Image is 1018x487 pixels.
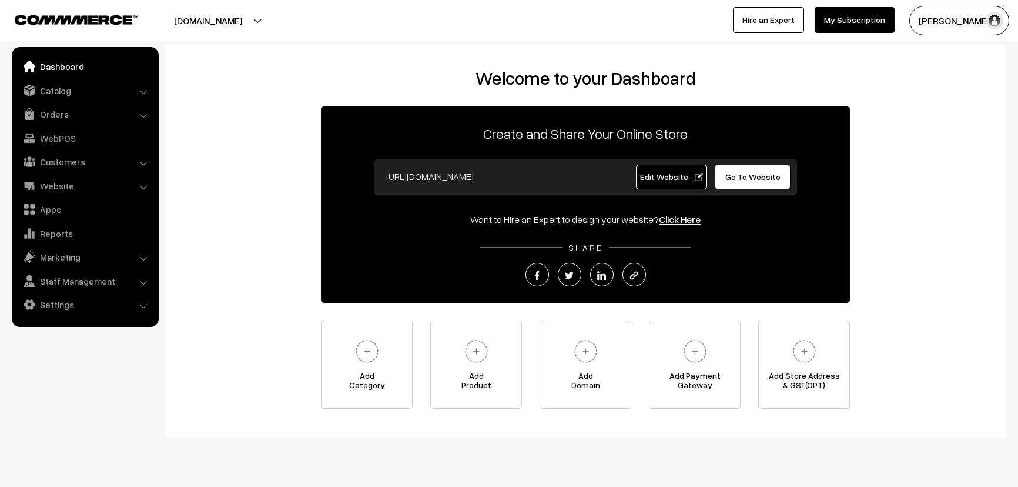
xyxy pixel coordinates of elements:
[540,321,631,409] a: AddDomain
[460,335,493,368] img: plus.svg
[986,12,1003,29] img: user
[636,165,708,189] a: Edit Website
[15,199,155,220] a: Apps
[15,128,155,149] a: WebPOS
[15,223,155,244] a: Reports
[540,371,631,395] span: Add Domain
[788,335,821,368] img: plus.svg
[15,294,155,315] a: Settings
[649,321,741,409] a: Add PaymentGateway
[15,151,155,172] a: Customers
[15,80,155,101] a: Catalog
[725,172,781,182] span: Go To Website
[15,175,155,196] a: Website
[321,212,850,226] div: Want to Hire an Expert to design your website?
[430,321,522,409] a: AddProduct
[715,165,791,189] a: Go To Website
[15,104,155,125] a: Orders
[321,321,413,409] a: AddCategory
[15,271,155,292] a: Staff Management
[562,242,609,252] span: SHARE
[659,214,701,225] a: Click Here
[431,371,521,395] span: Add Product
[759,371,849,395] span: Add Store Address & GST(OPT)
[649,371,740,395] span: Add Payment Gateway
[758,321,850,409] a: Add Store Address& GST(OPT)
[176,68,994,89] h2: Welcome to your Dashboard
[321,123,850,144] p: Create and Share Your Online Store
[322,371,412,395] span: Add Category
[351,335,383,368] img: plus.svg
[570,335,602,368] img: plus.svg
[15,12,118,26] a: COMMMERCE
[15,15,138,24] img: COMMMERCE
[733,7,804,33] a: Hire an Expert
[15,56,155,77] a: Dashboard
[815,7,895,33] a: My Subscription
[640,172,703,182] span: Edit Website
[679,335,711,368] img: plus.svg
[133,6,283,35] button: [DOMAIN_NAME]
[15,246,155,268] a: Marketing
[909,6,1009,35] button: [PERSON_NAME]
